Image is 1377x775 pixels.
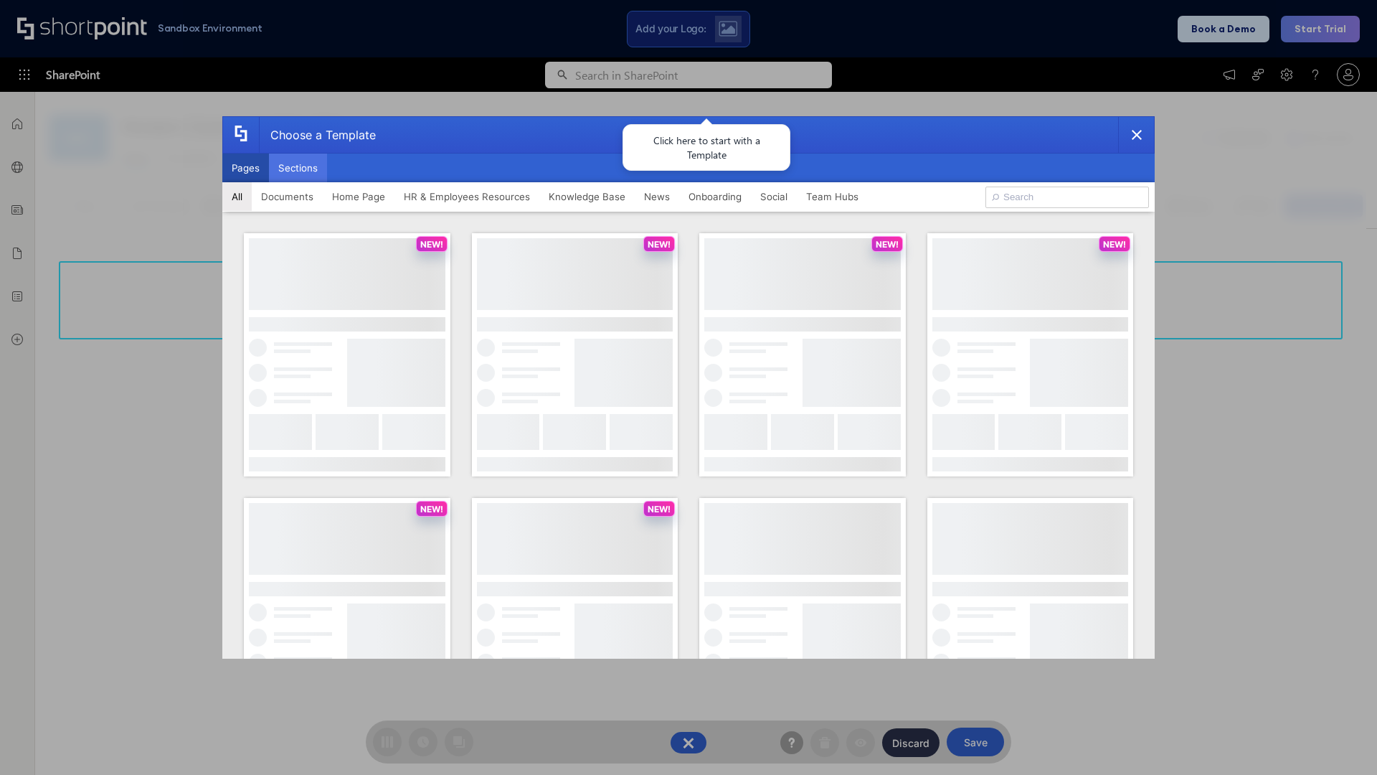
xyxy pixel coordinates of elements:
button: Pages [222,154,269,182]
p: NEW! [648,504,671,515]
div: Choose a Template [259,117,376,153]
iframe: Chat Widget [1305,706,1377,775]
p: NEW! [876,239,899,250]
p: NEW! [1103,239,1126,250]
p: NEW! [420,239,443,250]
p: NEW! [648,239,671,250]
button: Knowledge Base [539,182,635,211]
button: Onboarding [679,182,751,211]
div: template selector [222,116,1155,659]
button: All [222,182,252,211]
button: News [635,182,679,211]
button: Home Page [323,182,394,211]
input: Search [985,187,1149,208]
button: Team Hubs [797,182,868,211]
p: NEW! [420,504,443,515]
button: Social [751,182,797,211]
button: HR & Employees Resources [394,182,539,211]
button: Documents [252,182,323,211]
button: Sections [269,154,327,182]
